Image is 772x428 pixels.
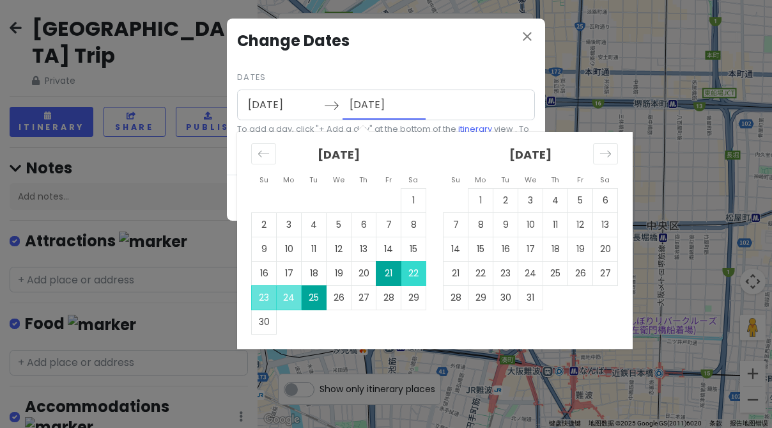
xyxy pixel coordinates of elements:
[518,261,543,285] td: Choose Wednesday, December 24, 2025 as your check-out date. It’s available.
[277,212,302,237] td: Choose Monday, November 3, 2025 as your check-out date. It’s available.
[333,175,344,185] small: We
[408,175,418,185] small: Sa
[318,147,360,162] strong: [DATE]
[568,261,593,285] td: Choose Friday, December 26, 2025 as your check-out date. It’s available.
[401,237,426,261] td: Choose Saturday, November 15, 2025 as your check-out date. It’s available.
[327,212,351,237] td: Choose Wednesday, November 5, 2025 as your check-out date. It’s available.
[568,188,593,212] td: Choose Friday, December 5, 2025 as your check-out date. It’s available.
[493,285,518,310] td: Choose Tuesday, December 30, 2025 as your check-out date. It’s available.
[525,175,536,185] small: We
[237,123,535,149] small: To add a day, click "+ Add a day" at the bottom of the view . To delete, click the menu button ne...
[302,261,327,285] td: Choose Tuesday, November 18, 2025 as your check-out date. It’s available.
[518,188,543,212] td: Choose Wednesday, December 3, 2025 as your check-out date. It’s available.
[468,237,493,261] td: Choose Monday, December 15, 2025 as your check-out date. It’s available.
[351,285,376,310] td: Choose Thursday, November 27, 2025 as your check-out date. It’s available.
[252,285,277,310] td: Selected. Sunday, November 23, 2025
[376,212,401,237] td: Choose Friday, November 7, 2025 as your check-out date. It’s available.
[468,261,493,285] td: Choose Monday, December 22, 2025 as your check-out date. It’s available.
[593,261,618,285] td: Choose Saturday, December 27, 2025 as your check-out date. It’s available.
[444,212,468,237] td: Choose Sunday, December 7, 2025 as your check-out date. It’s available.
[241,90,324,120] input: Start Date
[309,175,318,185] small: Tu
[577,175,583,185] small: Fr
[277,285,302,310] td: Selected. Monday, November 24, 2025
[376,237,401,261] td: Choose Friday, November 14, 2025 as your check-out date. It’s available.
[493,237,518,261] td: Choose Tuesday, December 16, 2025 as your check-out date. It’s available.
[518,285,543,310] td: Choose Wednesday, December 31, 2025 as your check-out date. It’s available.
[351,212,376,237] td: Choose Thursday, November 6, 2025 as your check-out date. It’s available.
[468,188,493,212] td: Choose Monday, December 1, 2025 as your check-out date. It’s available.
[259,175,268,185] small: Su
[252,310,277,334] td: Choose Sunday, November 30, 2025 as your check-out date. It’s available.
[520,29,535,47] button: Close
[251,143,276,164] div: Move backward to switch to the previous month.
[518,212,543,237] td: Choose Wednesday, December 10, 2025 as your check-out date. It’s available.
[458,123,492,134] a: itinerary
[401,188,426,212] td: Choose Saturday, November 1, 2025 as your check-out date. It’s available.
[468,285,493,310] td: Choose Monday, December 29, 2025 as your check-out date. It’s available.
[252,237,277,261] td: Choose Sunday, November 9, 2025 as your check-out date. It’s available.
[351,261,376,285] td: Choose Thursday, November 20, 2025 as your check-out date. It’s available.
[444,285,468,310] td: Choose Sunday, December 28, 2025 as your check-out date. It’s available.
[302,237,327,261] td: Choose Tuesday, November 11, 2025 as your check-out date. It’s available.
[237,132,633,349] div: Calendar
[237,71,266,84] label: Dates
[237,29,535,53] h4: Change Dates
[518,237,543,261] td: Choose Wednesday, December 17, 2025 as your check-out date. It’s available.
[327,261,351,285] td: Choose Wednesday, November 19, 2025 as your check-out date. It’s available.
[501,175,509,185] small: Tu
[543,261,568,285] td: Choose Thursday, December 25, 2025 as your check-out date. It’s available.
[568,212,593,237] td: Choose Friday, December 12, 2025 as your check-out date. It’s available.
[568,237,593,261] td: Choose Friday, December 19, 2025 as your check-out date. It’s available.
[593,237,618,261] td: Choose Saturday, December 20, 2025 as your check-out date. It’s available.
[302,285,327,310] td: Selected as end date. Tuesday, November 25, 2025
[444,261,468,285] td: Choose Sunday, December 21, 2025 as your check-out date. It’s available.
[401,261,426,285] td: Selected. Saturday, November 22, 2025
[493,188,518,212] td: Choose Tuesday, December 2, 2025 as your check-out date. It’s available.
[444,237,468,261] td: Choose Sunday, December 14, 2025 as your check-out date. It’s available.
[543,212,568,237] td: Choose Thursday, December 11, 2025 as your check-out date. It’s available.
[277,237,302,261] td: Choose Monday, November 10, 2025 as your check-out date. It’s available.
[277,261,302,285] td: Choose Monday, November 17, 2025 as your check-out date. It’s available.
[551,175,559,185] small: Th
[252,212,277,237] td: Choose Sunday, November 2, 2025 as your check-out date. It’s available.
[543,237,568,261] td: Choose Thursday, December 18, 2025 as your check-out date. It’s available.
[385,175,392,185] small: Fr
[376,261,401,285] td: Selected as start date. Friday, November 21, 2025
[543,188,568,212] td: Choose Thursday, December 4, 2025 as your check-out date. It’s available.
[493,212,518,237] td: Choose Tuesday, December 9, 2025 as your check-out date. It’s available.
[600,175,610,185] small: Sa
[343,90,426,120] input: End Date
[327,285,351,310] td: Choose Wednesday, November 26, 2025 as your check-out date. It’s available.
[468,212,493,237] td: Choose Monday, December 8, 2025 as your check-out date. It’s available.
[302,212,327,237] td: Choose Tuesday, November 4, 2025 as your check-out date. It’s available.
[451,175,460,185] small: Su
[401,212,426,237] td: Choose Saturday, November 8, 2025 as your check-out date. It’s available.
[351,237,376,261] td: Choose Thursday, November 13, 2025 as your check-out date. It’s available.
[520,29,535,44] i: close
[493,261,518,285] td: Choose Tuesday, December 23, 2025 as your check-out date. It’s available.
[401,285,426,310] td: Choose Saturday, November 29, 2025 as your check-out date. It’s available.
[593,143,618,164] div: Move forward to switch to the next month.
[283,175,294,185] small: Mo
[252,261,277,285] td: Choose Sunday, November 16, 2025 as your check-out date. It’s available.
[593,188,618,212] td: Choose Saturday, December 6, 2025 as your check-out date. It’s available.
[509,147,552,162] strong: [DATE]
[359,175,367,185] small: Th
[376,285,401,310] td: Choose Friday, November 28, 2025 as your check-out date. It’s available.
[327,237,351,261] td: Choose Wednesday, November 12, 2025 as your check-out date. It’s available.
[475,175,486,185] small: Mo
[593,212,618,237] td: Choose Saturday, December 13, 2025 as your check-out date. It’s available.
